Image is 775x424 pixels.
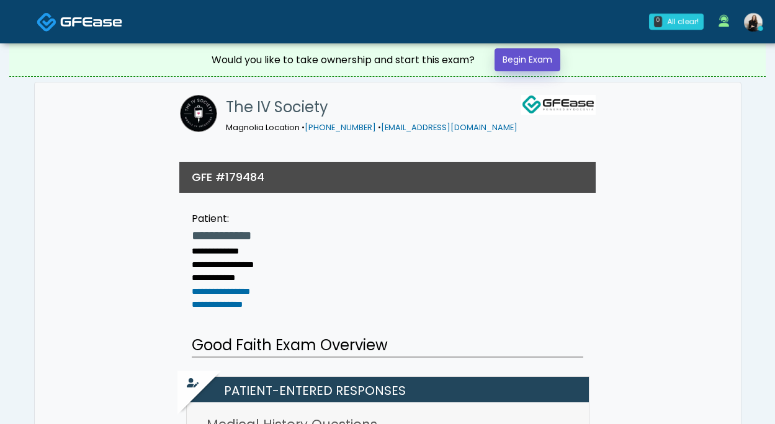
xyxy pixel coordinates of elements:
[495,48,560,71] a: Begin Exam
[302,122,305,133] span: •
[60,15,122,28] img: Docovia
[667,16,699,27] div: All clear!
[10,5,47,42] button: Open LiveChat chat widget
[37,12,57,32] img: Docovia
[654,16,662,27] div: 0
[381,122,517,133] a: [EMAIL_ADDRESS][DOMAIN_NAME]
[180,95,217,132] img: The IV Society
[378,122,381,133] span: •
[193,377,589,402] h2: Patient-entered Responses
[226,122,517,133] small: Magnolia Location
[305,122,376,133] a: [PHONE_NUMBER]
[37,1,122,42] a: Docovia
[226,95,517,120] h1: The IV Society
[521,95,596,115] img: GFEase Logo
[212,53,475,68] div: Would you like to take ownership and start this exam?
[744,13,763,32] img: Sydney Lundberg
[192,211,271,226] div: Patient:
[192,169,264,185] h3: GFE #179484
[642,9,711,35] a: 0 All clear!
[192,334,583,358] h2: Good Faith Exam Overview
